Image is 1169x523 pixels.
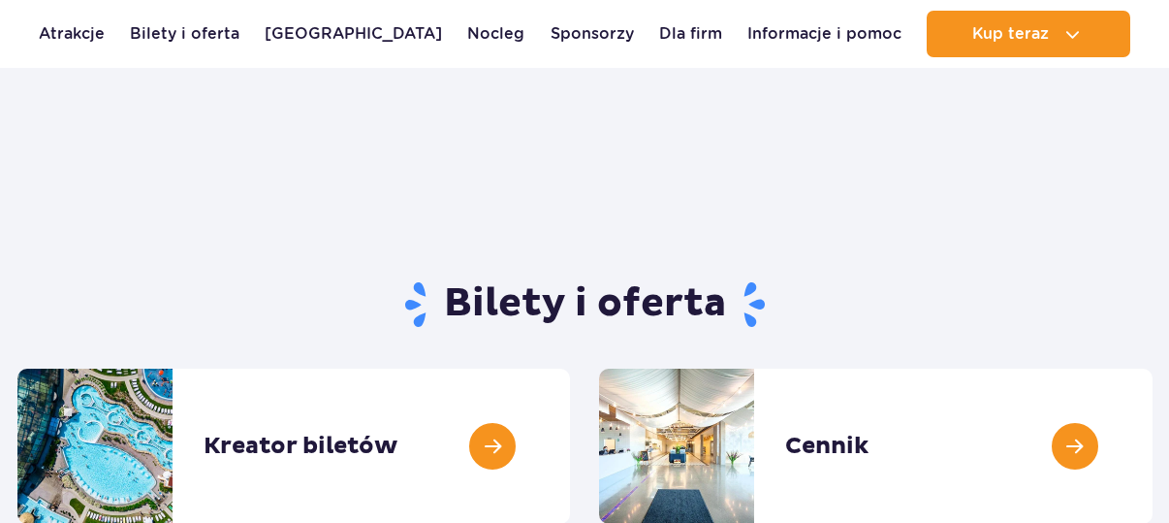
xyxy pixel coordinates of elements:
[972,25,1049,43] span: Kup teraz
[927,11,1130,57] button: Kup teraz
[265,11,442,57] a: [GEOGRAPHIC_DATA]
[17,279,1153,330] h1: Bilety i oferta
[467,11,524,57] a: Nocleg
[747,11,901,57] a: Informacje i pomoc
[130,11,239,57] a: Bilety i oferta
[39,11,105,57] a: Atrakcje
[551,11,634,57] a: Sponsorzy
[659,11,722,57] a: Dla firm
